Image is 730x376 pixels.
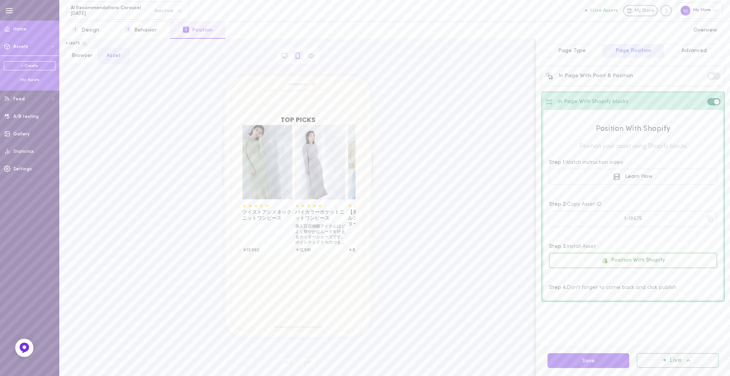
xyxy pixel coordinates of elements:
span: ￥ [295,247,299,253]
span: Step 3: [549,243,717,251]
span: Position your asset using Shopify blocks [549,142,717,151]
h4: 美人百花掲載アイテムほどよく華やかなムードを叶えるカッターシューズです。ポインテッドトゥのつま先には、甲と同素材で巻いたメタルのオーナメントが女性らしい一足。ちょうどいい分量のメタルを使ったオー... [295,224,345,245]
span: Live [670,357,682,364]
button: Browser [66,48,98,64]
span: 12,991 [299,247,310,253]
span: Home [13,27,27,32]
a: + Create [4,61,56,70]
button: Page Position [603,44,664,58]
span: Page Type [558,48,586,54]
div: Shop Now [295,125,345,252]
span: 8,492 [352,247,363,253]
h2: TOP PICKS [241,117,355,123]
span: My Store [635,8,654,14]
img: Feedback Button [19,342,30,354]
span: Step 2: [549,201,717,208]
span: Step 1: [549,159,717,167]
h3: ツイストアシメネックニットワンピース [242,209,292,221]
span: Undo [279,357,298,370]
span: ￥ [348,247,352,253]
button: Live [637,353,719,368]
button: Overview [681,22,730,39]
button: f-18675 [549,211,717,227]
span: 13,992 [246,247,259,253]
span: Inactive [150,8,173,13]
span: Step 4: [549,284,717,292]
span: Install Asset [567,244,596,249]
span: Don't forget to come back and click publish [567,285,676,290]
button: 2Behavior [112,22,170,39]
div: Shop Now [348,125,398,252]
button: Save [547,353,629,368]
a: My Store [623,5,658,16]
span: 2 [125,27,131,33]
h3: 【美人百花掲載】メタルコンビバックルカッター [348,209,398,227]
a: 1 Live Assets [585,8,623,13]
span: Page Position [616,48,651,54]
div: f-18675 [66,41,80,46]
button: Page Type [541,44,603,58]
span: Gallery [13,132,30,136]
div: My Store [677,2,723,19]
span: ￥ [242,247,246,253]
span: Position With Shopify [549,124,717,134]
span: 1 [72,27,78,33]
h3: バイカラーポケットニットワンピース [295,209,345,221]
span: Copy Asset ID [567,201,601,207]
span: Advanced [681,48,707,54]
div: In Page With Point & Position [546,72,633,80]
span: Statistics [13,149,34,154]
button: Position With Shopify [549,253,717,268]
span: Redo [298,357,317,370]
span: AI Recommendations Carousel [DATE] [71,5,150,17]
button: 1Design [59,22,112,39]
span: Assets [13,44,28,49]
span: A/B testing [13,114,39,119]
div: My Assets [4,77,56,83]
button: Advanced [663,44,725,58]
span: Feed [13,97,25,102]
div: Shop Now [242,125,292,252]
button: 1 Live Assets [585,8,618,13]
div: In Page With Shopify blocks [546,98,628,105]
div: Knowledge center [660,5,672,16]
button: 3Position [170,22,225,39]
span: Settings [13,167,32,171]
button: Asset [97,48,130,64]
span: 3 [183,27,189,33]
span: Watch instruction video [565,160,624,165]
button: Learn How [549,169,717,185]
